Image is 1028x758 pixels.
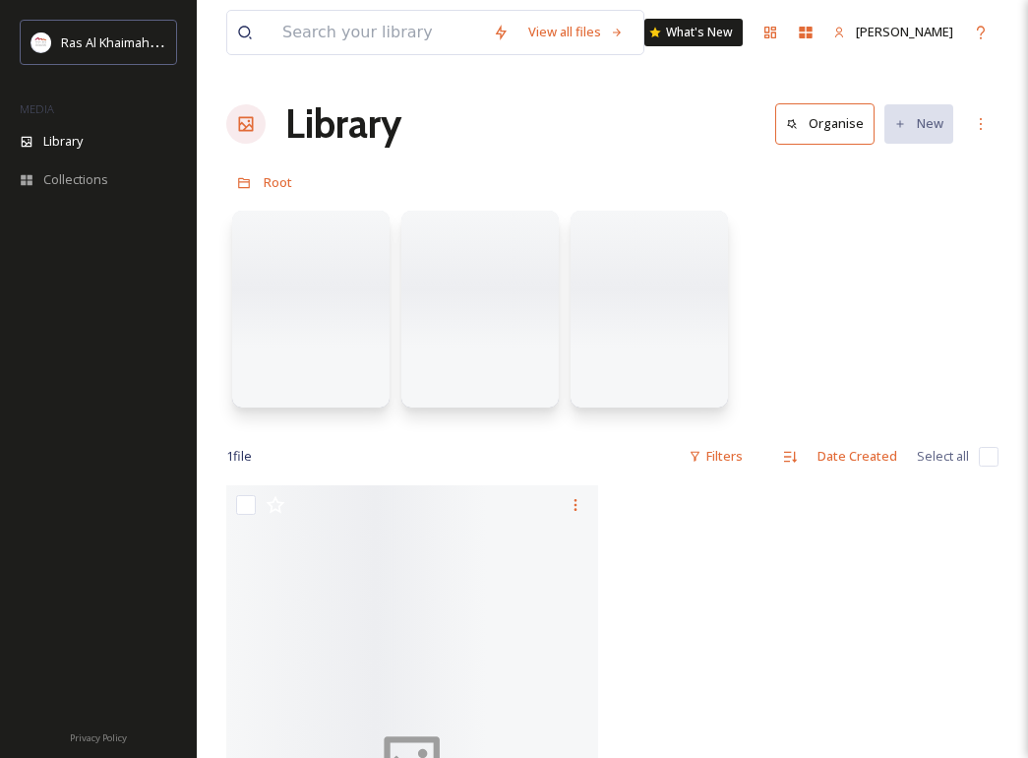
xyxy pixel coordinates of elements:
[264,170,292,194] a: Root
[775,103,875,144] button: Organise
[884,104,953,143] button: New
[775,103,884,144] a: Organise
[856,23,953,40] span: [PERSON_NAME]
[70,731,127,744] span: Privacy Policy
[272,11,483,54] input: Search your library
[226,447,252,466] span: 1 file
[917,447,969,466] span: Select all
[43,170,108,189] span: Collections
[264,173,292,191] span: Root
[70,725,127,748] a: Privacy Policy
[20,101,54,116] span: MEDIA
[31,32,51,52] img: Logo_RAKTDA_RGB-01.png
[285,95,401,154] a: Library
[679,437,753,475] div: Filters
[61,32,339,51] span: Ras Al Khaimah Tourism Development Authority
[823,13,963,51] a: [PERSON_NAME]
[43,132,83,151] span: Library
[518,13,634,51] a: View all files
[644,19,743,46] a: What's New
[808,437,907,475] div: Date Created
